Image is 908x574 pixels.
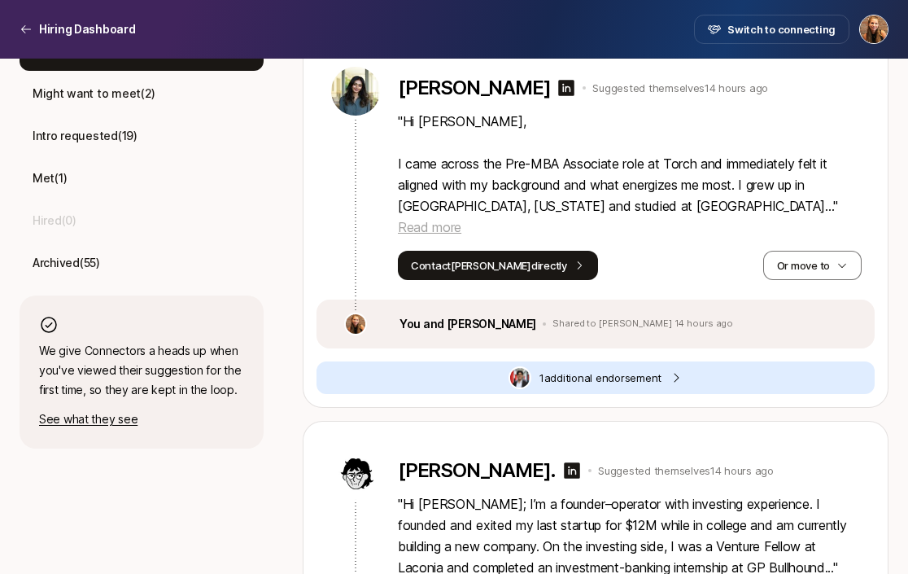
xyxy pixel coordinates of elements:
[33,253,100,273] p: Archived ( 55 )
[398,111,862,238] p: " Hi [PERSON_NAME], I came across the Pre-MBA Associate role at Torch and immediately felt it ali...
[33,169,67,188] p: Met ( 1 )
[510,368,530,388] img: 9d1a4e83_2968_412f_a0ae_e62ba3f58c49.jpg
[398,219,461,235] span: Read more
[39,410,244,429] p: See what they see
[763,251,862,280] button: Or move to
[33,84,155,103] p: Might want to meet ( 2 )
[859,15,888,44] button: Katie Reiner
[694,15,849,44] button: Switch to connecting
[331,67,380,116] img: 32f2fbcf_a3d6_4521_912d_fd7b820d7d2f.jpg
[331,449,380,498] img: e3cba073_0c81_409d_9338_66d8ce783788.jpg
[399,314,536,334] p: You and [PERSON_NAME]
[398,77,550,99] p: [PERSON_NAME]
[346,314,365,334] img: c777a5ab_2847_4677_84ce_f0fc07219358.jpg
[592,80,768,96] p: Suggested themselves 14 hours ago
[398,251,598,280] button: Contact[PERSON_NAME]directly
[39,20,136,39] p: Hiring Dashboard
[860,15,888,43] img: Katie Reiner
[539,370,661,386] span: 1 additional endorsement
[398,459,556,482] p: [PERSON_NAME].
[33,126,138,146] p: Intro requested ( 19 )
[598,462,774,479] p: Suggested themselves 14 hours ago
[39,341,244,400] p: We give Connectors a heads up when you've viewed their suggestion for the first time, so they are...
[552,318,733,330] p: Shared to [PERSON_NAME] 14 hours ago
[33,211,76,230] p: Hired ( 0 )
[727,21,836,37] span: Switch to connecting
